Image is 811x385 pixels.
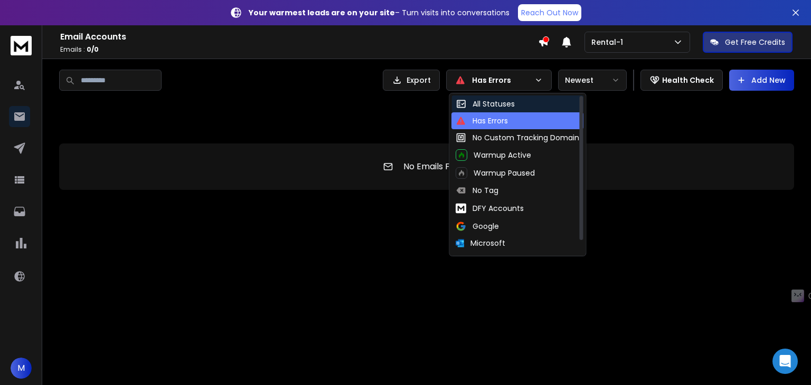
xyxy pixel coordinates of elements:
strong: Your warmest leads are on your site [249,7,395,18]
div: All Statuses [456,99,515,109]
button: Newest [558,70,627,91]
div: Warmup Active [456,149,531,161]
div: No Tag [456,185,498,196]
img: logo [11,36,32,55]
span: 0 / 0 [87,45,99,54]
p: No Emails Found [403,160,470,173]
p: Get Free Credits [725,37,785,47]
div: Open Intercom Messenger [772,349,798,374]
div: DFY Accounts [456,202,524,215]
p: – Turn visits into conversations [249,7,510,18]
button: M [11,358,32,379]
div: Google [456,221,499,232]
button: Get Free Credits [703,32,793,53]
div: No Custom Tracking Domain [456,132,579,143]
p: Emails : [60,45,538,54]
p: Health Check [662,75,714,85]
h1: Email Accounts [60,31,538,43]
button: Add New [729,70,794,91]
div: Microsoft [456,238,505,248]
p: Rental-1 [591,37,627,47]
div: Warmup Paused [456,167,535,179]
p: Has Errors [472,75,530,85]
div: Has Errors [456,115,508,126]
p: Reach Out Now [521,7,578,18]
a: Reach Out Now [518,4,581,21]
button: Export [383,70,440,91]
button: Health Check [640,70,723,91]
